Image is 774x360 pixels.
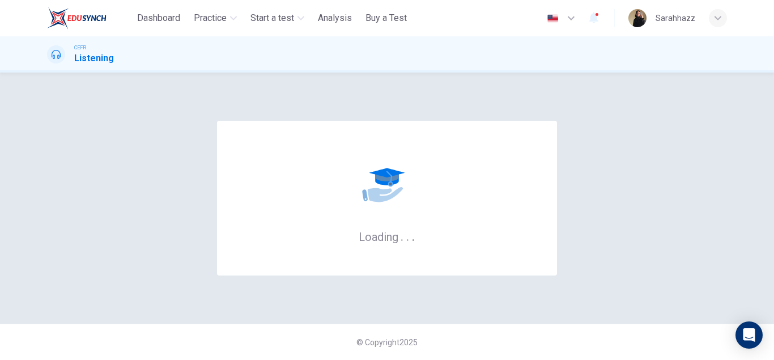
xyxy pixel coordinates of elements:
img: en [546,14,560,23]
span: Analysis [318,11,352,25]
span: Dashboard [137,11,180,25]
span: Practice [194,11,227,25]
button: Practice [189,8,241,28]
a: ELTC logo [47,7,133,29]
span: CEFR [74,44,86,52]
button: Analysis [313,8,356,28]
img: Profile picture [628,9,647,27]
img: ELTC logo [47,7,107,29]
div: Open Intercom Messenger [735,321,763,349]
span: © Copyright 2025 [356,338,418,347]
h6: . [400,226,404,245]
button: Dashboard [133,8,185,28]
button: Start a test [246,8,309,28]
div: Sarahhazz [656,11,695,25]
span: Buy a Test [365,11,407,25]
h1: Listening [74,52,114,65]
span: Start a test [250,11,294,25]
h6: . [406,226,410,245]
button: Buy a Test [361,8,411,28]
h6: . [411,226,415,245]
h6: Loading [359,229,415,244]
